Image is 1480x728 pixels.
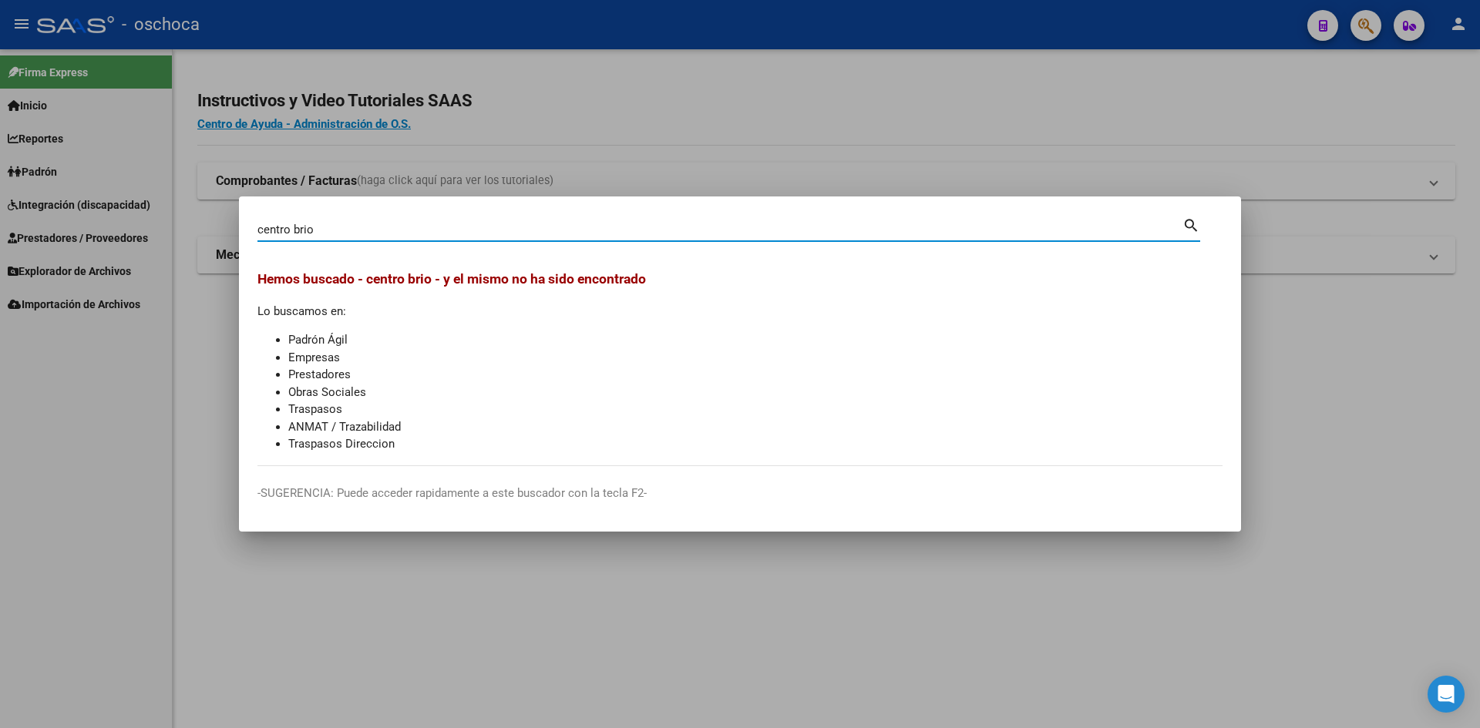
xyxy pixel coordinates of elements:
[288,384,1223,401] li: Obras Sociales
[257,271,646,287] span: Hemos buscado - centro brio - y el mismo no ha sido encontrado
[1182,215,1200,233] mat-icon: search
[1428,676,1465,713] div: Open Intercom Messenger
[288,435,1223,453] li: Traspasos Direccion
[257,485,1223,502] p: -SUGERENCIA: Puede acceder rapidamente a este buscador con la tecla F2-
[257,269,1223,453] div: Lo buscamos en:
[288,418,1223,436] li: ANMAT / Trazabilidad
[288,349,1223,367] li: Empresas
[288,331,1223,349] li: Padrón Ágil
[288,401,1223,418] li: Traspasos
[288,366,1223,384] li: Prestadores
